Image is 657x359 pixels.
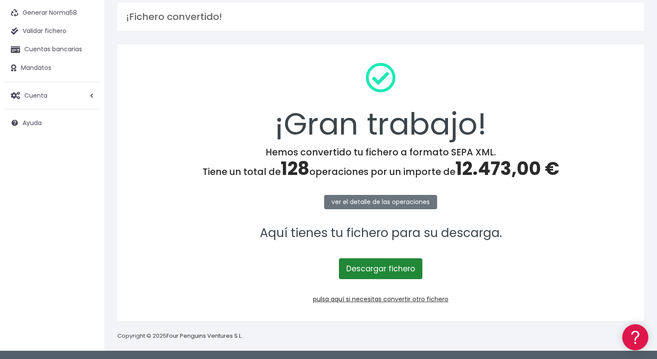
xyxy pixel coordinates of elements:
a: Descargar fichero [339,258,422,279]
a: Cuenta [4,86,100,105]
a: Validar fichero [4,22,100,40]
a: ver el detalle de las operaciones [324,195,437,209]
a: Mandatos [4,59,100,77]
p: Aquí tienes tu fichero para su descarga. [129,224,633,243]
span: Ayuda [23,119,42,127]
div: ¡Gran trabajo! [129,56,633,147]
a: Ayuda [4,114,100,132]
a: pulsa aquí si necesitas convertir otro fichero [313,295,448,303]
span: 128 [281,156,309,181]
a: Four Penguins Ventures S.L. [166,332,242,340]
h3: ¡Fichero convertido! [126,11,635,23]
a: Cuentas bancarias [4,40,100,59]
h4: Hemos convertido tu fichero a formato SEPA XML. Tiene un total de operaciones por un importe de [129,147,633,180]
a: Generar Norma58 [4,4,100,22]
span: 12.473,00 € [455,156,559,181]
span: Cuenta [24,91,47,99]
p: Copyright © 2025 . [117,332,244,341]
